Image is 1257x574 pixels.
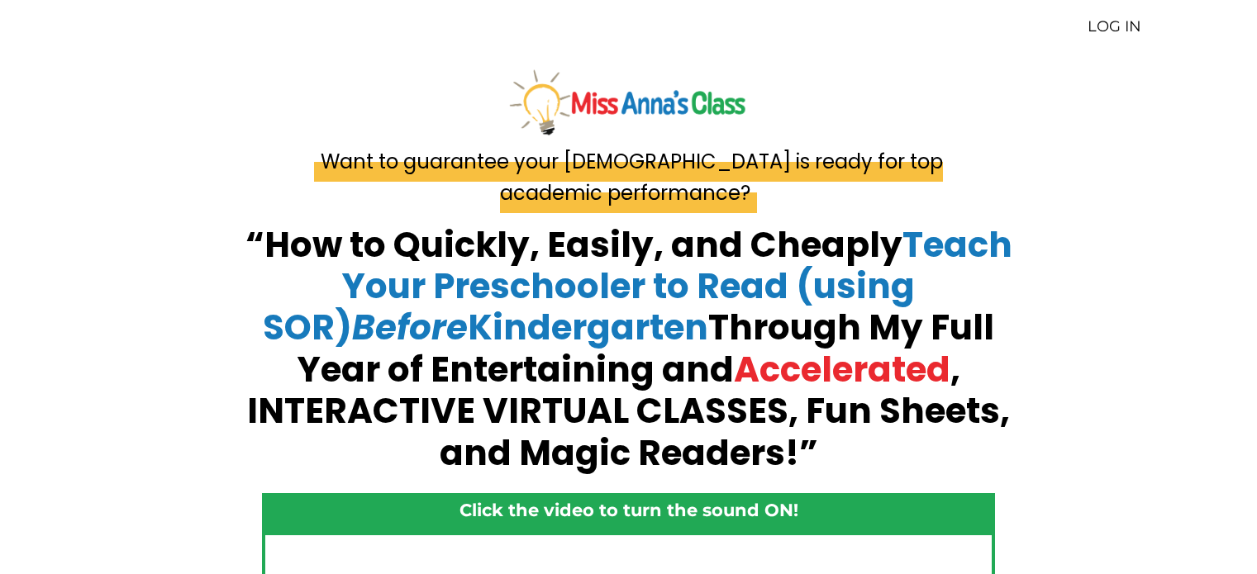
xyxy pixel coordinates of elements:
[352,303,468,352] em: Before
[263,221,1012,353] span: Teach Your Preschooler to Read (using SOR) Kindergarten
[314,141,943,213] span: Want to guarantee your [DEMOGRAPHIC_DATA] is ready for top academic performance?
[245,221,1012,477] strong: “How to Quickly, Easily, and Cheaply Through My Full Year of Entertaining and , INTERACTIVE VIRTU...
[1088,17,1141,36] a: LOG IN
[734,345,950,394] span: Accelerated
[459,500,798,520] strong: Click the video to turn the sound ON!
